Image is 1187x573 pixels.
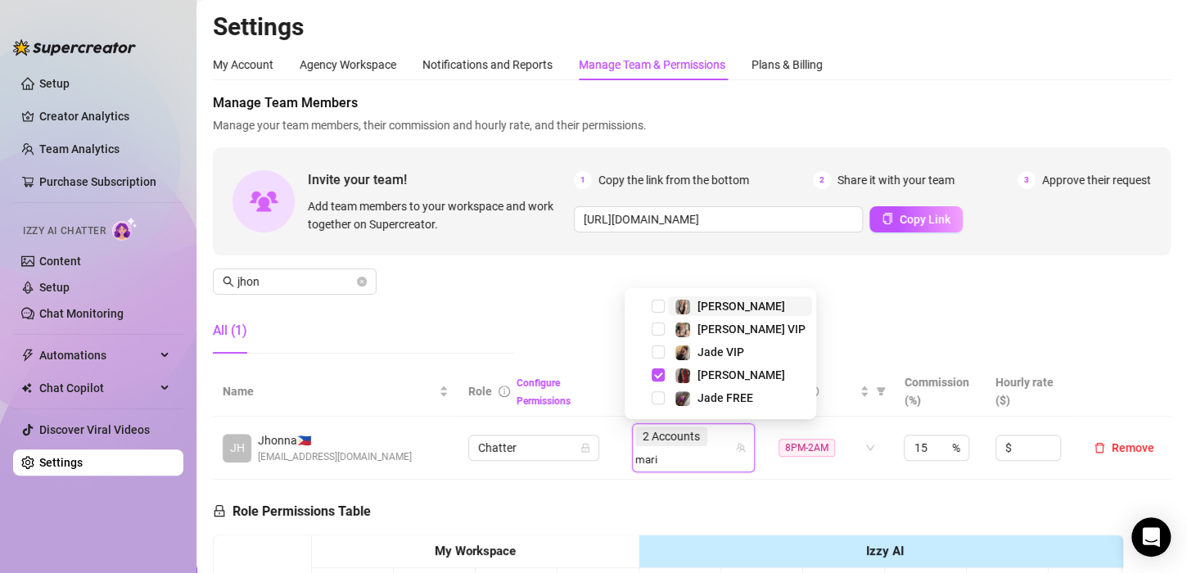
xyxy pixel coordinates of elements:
[675,368,690,383] img: Valentina
[894,367,986,417] th: Commission (%)
[866,544,904,558] strong: Izzy AI
[499,386,510,397] span: info-circle
[23,223,106,239] span: Izzy AI Chatter
[39,423,150,436] a: Discover Viral Videos
[900,213,950,226] span: Copy Link
[697,368,785,381] span: [PERSON_NAME]
[643,427,700,445] span: 2 Accounts
[1131,517,1171,557] div: Open Intercom Messenger
[517,377,571,407] a: Configure Permissions
[112,217,138,241] img: AI Chatter
[435,544,516,558] strong: My Workspace
[21,382,32,394] img: Chat Copilot
[837,171,955,189] span: Share it with your team
[579,56,725,74] div: Manage Team & Permissions
[213,504,226,517] span: lock
[223,276,234,287] span: search
[652,345,665,359] span: Select tree node
[39,77,70,90] a: Setup
[21,349,34,362] span: thunderbolt
[675,300,690,314] img: Marie Free
[697,345,744,359] span: Jade VIP
[39,342,156,368] span: Automations
[652,368,665,381] span: Select tree node
[258,431,412,449] span: Jhonna 🇵🇭
[422,56,553,74] div: Notifications and Reports
[478,435,589,460] span: Chatter
[230,439,245,457] span: JH
[580,443,590,453] span: lock
[635,426,707,446] span: 2 Accounts
[697,300,785,313] span: [PERSON_NAME]
[223,382,436,400] span: Name
[213,56,273,74] div: My Account
[873,379,889,404] span: filter
[213,93,1171,113] span: Manage Team Members
[675,323,690,337] img: Marie VIP
[39,456,83,469] a: Settings
[574,171,592,189] span: 1
[308,169,574,190] span: Invite your team!
[813,171,831,189] span: 2
[1087,438,1161,458] button: Remove
[876,386,886,396] span: filter
[213,502,371,521] h5: Role Permissions Table
[1112,441,1154,454] span: Remove
[213,321,247,341] div: All (1)
[652,300,665,313] span: Select tree node
[736,443,746,453] span: team
[39,375,156,401] span: Chat Copilot
[779,439,835,457] span: 8PM-2AM
[39,142,120,156] a: Team Analytics
[652,391,665,404] span: Select tree node
[300,56,396,74] div: Agency Workspace
[39,169,170,195] a: Purchase Subscription
[237,273,354,291] input: Search members
[751,56,823,74] div: Plans & Billing
[598,171,749,189] span: Copy the link from the bottom
[213,116,1171,134] span: Manage your team members, their commission and hourly rate, and their permissions.
[308,197,567,233] span: Add team members to your workspace and work together on Supercreator.
[258,449,412,465] span: [EMAIL_ADDRESS][DOMAIN_NAME]
[1094,442,1105,453] span: delete
[882,213,893,224] span: copy
[213,367,458,417] th: Name
[39,281,70,294] a: Setup
[39,307,124,320] a: Chat Monitoring
[869,206,963,232] button: Copy Link
[13,39,136,56] img: logo-BBDzfeDw.svg
[1042,171,1151,189] span: Approve their request
[39,255,81,268] a: Content
[675,391,690,406] img: Jade FREE
[697,391,753,404] span: Jade FREE
[39,103,170,129] a: Creator Analytics
[697,323,806,336] span: [PERSON_NAME] VIP
[675,345,690,360] img: Jade VIP
[986,367,1077,417] th: Hourly rate ($)
[357,277,367,286] button: close-circle
[213,11,1171,43] h2: Settings
[652,323,665,336] span: Select tree node
[1018,171,1036,189] span: 3
[468,385,492,398] span: Role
